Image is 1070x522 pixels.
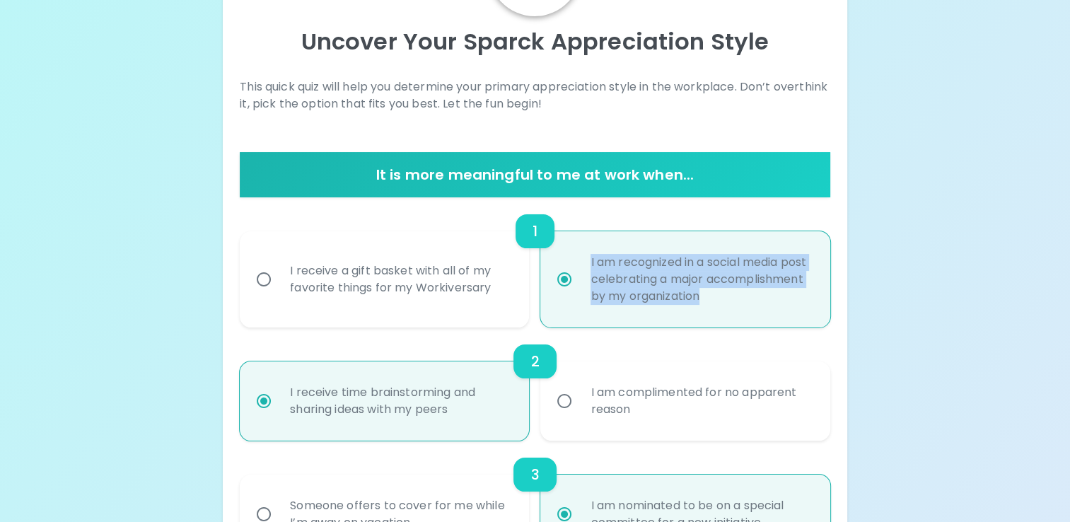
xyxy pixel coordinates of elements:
[579,237,822,322] div: I am recognized in a social media post celebrating a major accomplishment by my organization
[579,367,822,435] div: I am complimented for no apparent reason
[530,350,539,373] h6: 2
[240,28,830,56] p: Uncover Your Sparck Appreciation Style
[240,327,830,441] div: choice-group-check
[533,220,537,243] h6: 1
[240,197,830,327] div: choice-group-check
[240,79,830,112] p: This quick quiz will help you determine your primary appreciation style in the workplace. Don’t o...
[245,163,825,186] h6: It is more meaningful to me at work when...
[279,245,521,313] div: I receive a gift basket with all of my favorite things for my Workiversary
[279,367,521,435] div: I receive time brainstorming and sharing ideas with my peers
[530,463,539,486] h6: 3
